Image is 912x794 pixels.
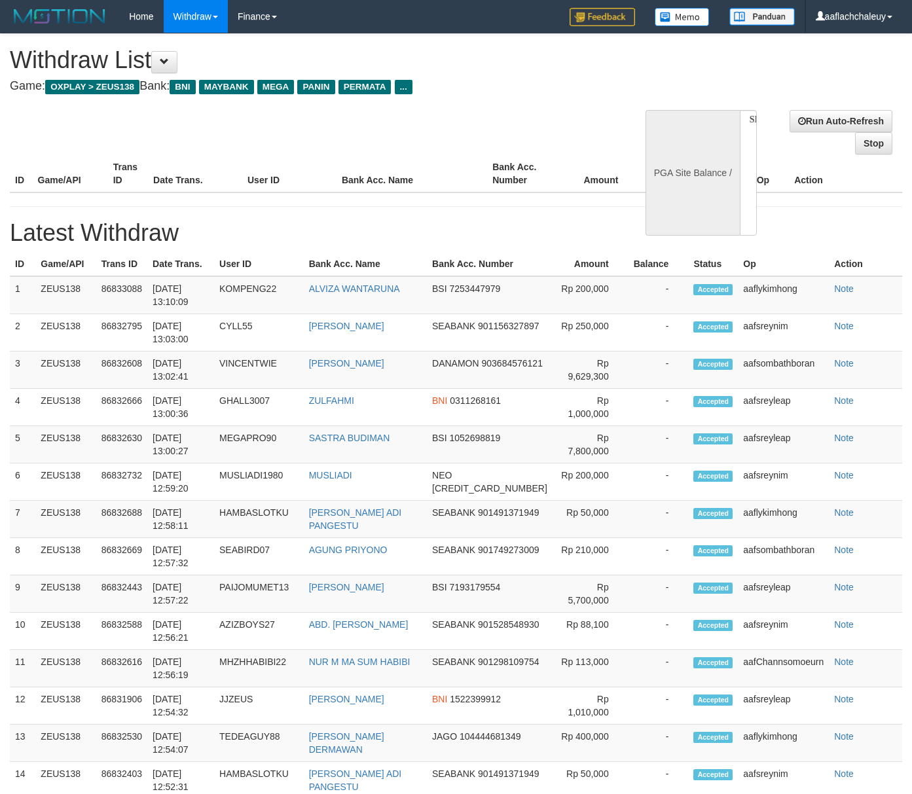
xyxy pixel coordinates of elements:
a: NUR M MA SUM HABIBI [309,657,410,667]
td: Rp 113,000 [553,650,629,687]
td: aafsreynim [738,613,829,650]
span: SEABANK [432,619,475,630]
span: 901156327897 [478,321,539,331]
td: aaflykimhong [738,276,829,314]
td: ZEUS138 [35,613,96,650]
a: Note [834,694,854,704]
td: ZEUS138 [35,352,96,389]
td: 7 [10,501,35,538]
td: KOMPENG22 [214,276,304,314]
a: Note [834,582,854,592]
span: Accepted [693,620,733,631]
td: 10 [10,613,35,650]
td: - [629,575,689,613]
td: SEABIRD07 [214,538,304,575]
td: [DATE] 13:02:41 [147,352,214,389]
span: SEABANK [432,545,475,555]
td: aafsombathboran [738,538,829,575]
a: ALVIZA WANTARUNA [309,283,400,294]
a: Note [834,545,854,555]
td: [DATE] 12:56:19 [147,650,214,687]
span: Accepted [693,433,733,444]
td: [DATE] 12:54:07 [147,725,214,762]
td: 1 [10,276,35,314]
td: 3 [10,352,35,389]
td: TEDEAGUY88 [214,725,304,762]
th: Date Trans. [147,252,214,276]
a: ZULFAHMI [309,395,354,406]
td: 5 [10,426,35,463]
td: 86832443 [96,575,147,613]
td: - [629,650,689,687]
a: Note [834,283,854,294]
span: 1522399912 [450,694,501,704]
td: HAMBASLOTKU [214,501,304,538]
th: Balance [638,155,707,192]
td: ZEUS138 [35,687,96,725]
td: 86832669 [96,538,147,575]
td: ZEUS138 [35,276,96,314]
a: Run Auto-Refresh [790,110,892,132]
td: [DATE] 12:57:22 [147,575,214,613]
td: - [629,276,689,314]
img: Feedback.jpg [570,8,635,26]
td: [DATE] 12:56:21 [147,613,214,650]
span: 901298109754 [478,657,539,667]
a: [PERSON_NAME] [309,694,384,704]
td: JJZEUS [214,687,304,725]
th: Trans ID [96,252,147,276]
h1: Latest Withdraw [10,220,902,246]
span: Accepted [693,545,733,556]
td: [DATE] 12:54:32 [147,687,214,725]
span: NEO [432,470,452,480]
th: User ID [214,252,304,276]
td: - [629,538,689,575]
td: - [629,389,689,426]
span: 104444681349 [460,731,520,742]
td: - [629,613,689,650]
span: Accepted [693,769,733,780]
span: 7193179554 [450,582,501,592]
th: Bank Acc. Number [427,252,553,276]
a: [PERSON_NAME] DERMAWAN [309,731,384,755]
span: BNI [170,80,195,94]
span: Accepted [693,284,733,295]
td: [DATE] 13:03:00 [147,314,214,352]
td: - [629,426,689,463]
th: Amount [553,252,629,276]
th: Bank Acc. Number [487,155,562,192]
span: MAYBANK [199,80,254,94]
a: Note [834,470,854,480]
td: - [629,725,689,762]
span: BSI [432,283,447,294]
td: 11 [10,650,35,687]
td: 13 [10,725,35,762]
td: MHZHHABIBI22 [214,650,304,687]
span: 0311268161 [450,395,501,406]
span: BSI [432,433,447,443]
td: 86832630 [96,426,147,463]
span: SEABANK [432,321,475,331]
span: 1052698819 [450,433,501,443]
a: Note [834,768,854,779]
span: OXPLAY > ZEUS138 [45,80,139,94]
td: [DATE] 13:00:27 [147,426,214,463]
img: MOTION_logo.png [10,7,109,26]
td: 86832732 [96,463,147,501]
td: [DATE] 13:10:09 [147,276,214,314]
a: Note [834,321,854,331]
td: AZIZBOYS27 [214,613,304,650]
td: aafsreyleap [738,687,829,725]
img: Button%20Memo.svg [655,8,710,26]
td: aafsreyleap [738,389,829,426]
td: Rp 400,000 [553,725,629,762]
a: AGUNG PRIYONO [309,545,388,555]
a: [PERSON_NAME] [309,582,384,592]
td: ZEUS138 [35,314,96,352]
td: aaflykimhong [738,501,829,538]
span: JAGO [432,731,457,742]
span: [CREDIT_CARD_NUMBER] [432,483,547,494]
td: 86832530 [96,725,147,762]
a: Note [834,731,854,742]
a: Note [834,619,854,630]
